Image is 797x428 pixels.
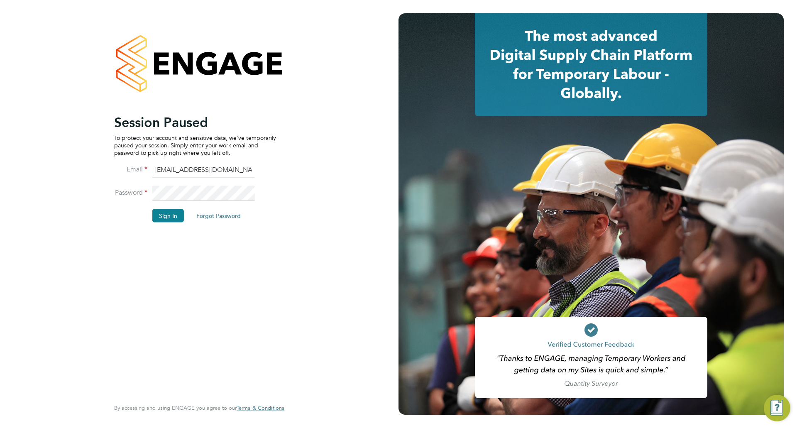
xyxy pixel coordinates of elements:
[114,404,284,411] span: By accessing and using ENGAGE you agree to our
[114,165,147,174] label: Email
[237,404,284,411] span: Terms & Conditions
[152,209,184,222] button: Sign In
[114,188,147,197] label: Password
[237,405,284,411] a: Terms & Conditions
[114,134,276,157] p: To protect your account and sensitive data, we've temporarily paused your session. Simply enter y...
[190,209,247,222] button: Forgot Password
[114,114,276,130] h2: Session Paused
[764,395,790,421] button: Engage Resource Center
[152,163,255,178] input: Enter your work email...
